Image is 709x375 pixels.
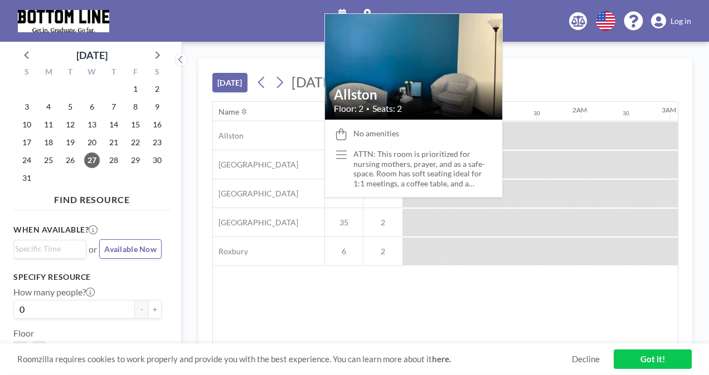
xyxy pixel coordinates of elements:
span: Sunday, August 17, 2025 [19,135,35,150]
button: [DATE] [212,73,247,92]
h2: Allston [334,86,493,103]
span: [DATE] [292,73,336,90]
div: F [124,66,146,80]
div: [DATE] [76,47,108,63]
span: 2 [363,246,402,256]
span: Saturday, August 9, 2025 [149,99,165,115]
span: [GEOGRAPHIC_DATA] [213,160,298,170]
span: Thursday, August 14, 2025 [106,117,122,132]
span: Thursday, August 21, 2025 [106,135,122,150]
div: 30 [623,110,629,117]
span: Saturday, August 30, 2025 [149,152,165,168]
div: T [60,66,81,80]
span: 2 [363,218,402,228]
span: Friday, August 15, 2025 [128,117,143,132]
span: Available Now [104,244,157,254]
div: S [16,66,38,80]
span: Tuesday, August 19, 2025 [62,135,78,150]
span: Sunday, August 24, 2025 [19,152,35,168]
span: Tuesday, August 26, 2025 [62,152,78,168]
img: organization-logo [18,10,109,32]
span: Sunday, August 10, 2025 [19,117,35,132]
span: Tuesday, August 5, 2025 [62,99,78,115]
span: Monday, August 11, 2025 [41,117,56,132]
span: Friday, August 29, 2025 [128,152,143,168]
span: 6 [325,246,363,256]
div: 3AM [662,106,676,114]
label: How many people? [13,287,95,298]
span: Log in [671,16,691,26]
div: S [146,66,168,80]
span: Friday, August 8, 2025 [128,99,143,115]
button: Available Now [99,239,162,259]
span: [GEOGRAPHIC_DATA] [213,189,298,199]
span: or [89,244,97,255]
span: • [366,105,370,112]
div: ATTN: This room is prioritized for nursing mothers, prayer, and as a safe-space. Room has soft se... [353,149,493,188]
span: Sunday, August 3, 2025 [19,99,35,115]
span: [GEOGRAPHIC_DATA] [213,218,298,228]
span: No amenities [353,129,399,139]
span: Tuesday, August 12, 2025 [62,117,78,132]
h4: FIND RESOURCE [13,190,171,205]
span: Allston [213,131,244,141]
span: Thursday, August 28, 2025 [106,152,122,168]
label: Floor [13,328,34,339]
div: W [81,66,103,80]
input: Search for option [15,243,80,255]
span: Wednesday, August 20, 2025 [84,135,100,150]
button: - [135,300,148,319]
span: Monday, August 18, 2025 [41,135,56,150]
span: Saturday, August 16, 2025 [149,117,165,132]
span: Sunday, August 31, 2025 [19,170,35,186]
span: Friday, August 22, 2025 [128,135,143,150]
h3: Specify resource [13,272,162,282]
span: 35 [325,218,363,228]
button: + [148,300,162,319]
span: Wednesday, August 27, 2025 [84,152,100,168]
a: Log in [651,13,691,29]
a: Got it! [614,349,692,369]
span: Monday, August 25, 2025 [41,152,56,168]
div: Search for option [14,240,86,257]
div: Name [218,107,239,117]
span: Wednesday, August 6, 2025 [84,99,100,115]
span: Friday, August 1, 2025 [128,81,143,97]
span: Roxbury [213,246,248,256]
span: Saturday, August 23, 2025 [149,135,165,150]
div: T [103,66,124,80]
span: Saturday, August 2, 2025 [149,81,165,97]
span: Floor: 2 [334,103,363,114]
span: Monday, August 4, 2025 [41,99,56,115]
a: here. [432,354,451,364]
div: 30 [533,110,540,117]
span: Thursday, August 7, 2025 [106,99,122,115]
span: Wednesday, August 13, 2025 [84,117,100,132]
div: 2AM [572,106,587,114]
div: M [38,66,60,80]
span: Seats: 2 [372,103,402,114]
span: Roomzilla requires cookies to work properly and provide you with the best experience. You can lea... [17,354,572,364]
a: Decline [572,354,600,364]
